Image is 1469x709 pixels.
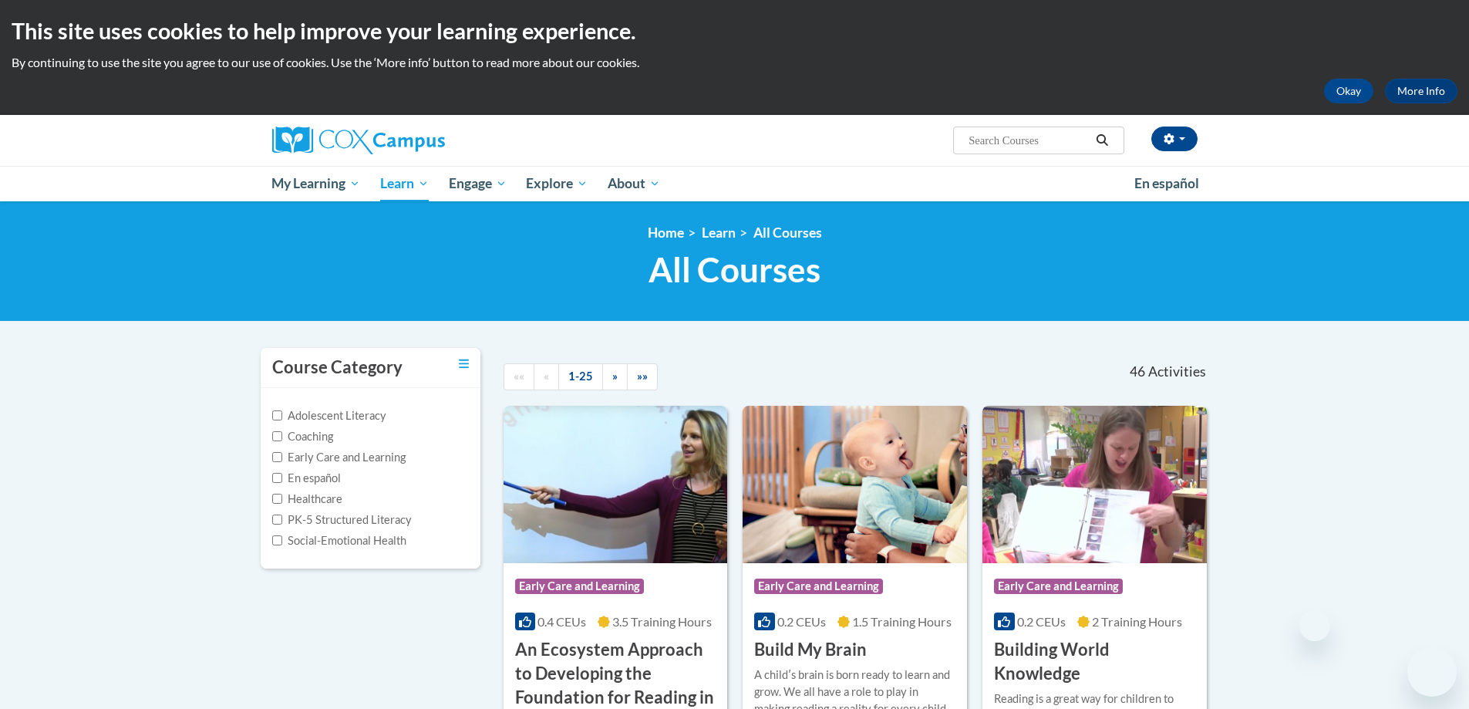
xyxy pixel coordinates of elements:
img: Course Logo [743,406,967,563]
input: Checkbox for Options [272,431,282,441]
img: Course Logo [504,406,728,563]
a: Learn [370,166,439,201]
span: About [608,174,660,193]
span: «« [514,370,524,383]
label: Early Care and Learning [272,449,406,466]
a: More Info [1385,79,1457,103]
a: Engage [439,166,517,201]
h3: Course Category [272,356,403,380]
label: Social-Emotional Health [272,532,406,549]
span: 3.5 Training Hours [612,614,712,629]
a: All Courses [753,225,822,241]
h3: Build My Brain [754,638,867,662]
a: Previous [534,363,559,390]
label: PK-5 Structured Literacy [272,511,412,528]
a: Begining [504,363,534,390]
input: Checkbox for Options [272,473,282,483]
a: My Learning [262,166,371,201]
span: Explore [526,174,588,193]
input: Checkbox for Options [272,535,282,545]
iframe: Button to launch messaging window [1407,647,1457,697]
h3: Building World Knowledge [994,638,1195,686]
span: » [612,370,618,383]
input: Checkbox for Options [272,515,282,525]
span: »» [637,370,648,383]
span: 1.5 Training Hours [852,614,952,629]
img: Course Logo [982,406,1207,563]
span: Early Care and Learning [754,579,883,594]
button: Search [1090,131,1114,150]
label: Adolescent Literacy [272,407,386,424]
button: Okay [1324,79,1373,103]
span: Early Care and Learning [994,579,1123,594]
input: Checkbox for Options [272,410,282,420]
a: Learn [702,225,736,241]
span: 0.4 CEUs [537,614,586,629]
h2: This site uses cookies to help improve your learning experience. [12,15,1457,46]
span: Learn [380,174,429,193]
label: Coaching [272,428,333,445]
label: En español [272,470,341,487]
input: Checkbox for Options [272,452,282,462]
iframe: Close message [1299,610,1330,641]
a: Home [648,225,684,241]
a: Cox Campus [272,127,565,154]
input: Checkbox for Options [272,494,282,504]
span: 0.2 CEUs [777,614,826,629]
a: About [598,166,670,201]
a: Toggle collapse [459,356,469,373]
label: Healthcare [272,491,342,508]
img: Cox Campus [272,127,445,154]
span: Activities [1148,363,1206,380]
input: Search Courses [967,131,1090,150]
span: En español [1134,175,1199,191]
a: Next [602,363,628,390]
span: My Learning [271,174,360,193]
span: Engage [449,174,507,193]
div: Main menu [249,166,1221,201]
span: Early Care and Learning [515,579,644,594]
span: 2 Training Hours [1092,614,1182,629]
span: 0.2 CEUs [1017,614,1066,629]
p: By continuing to use the site you agree to our use of cookies. Use the ‘More info’ button to read... [12,54,1457,71]
a: End [627,363,658,390]
span: All Courses [649,249,820,290]
span: 46 [1130,363,1145,380]
a: En español [1124,167,1209,200]
span: « [544,370,549,383]
button: Account Settings [1151,127,1198,151]
a: Explore [516,166,598,201]
a: 1-25 [558,363,603,390]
